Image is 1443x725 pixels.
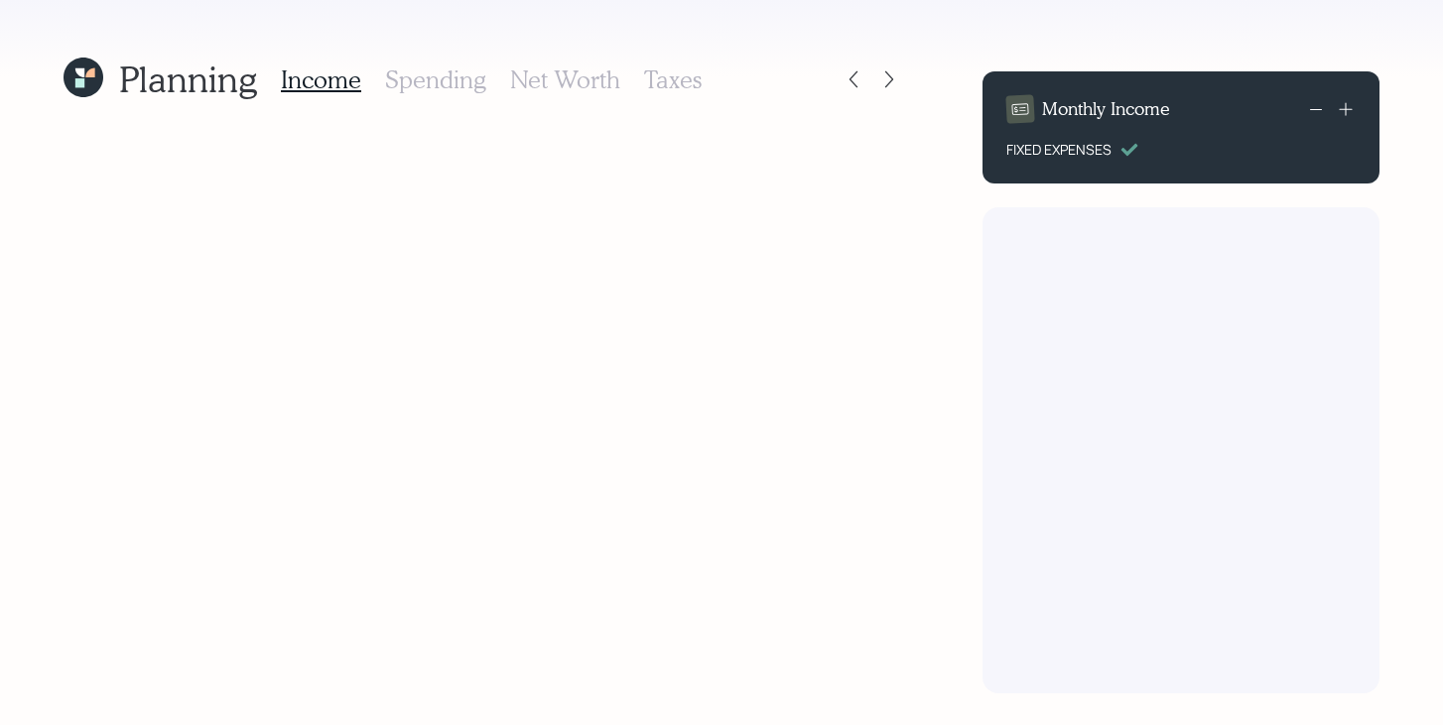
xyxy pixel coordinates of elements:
div: FIXED EXPENSES [1006,139,1112,160]
h4: Monthly Income [1042,98,1170,120]
h3: Net Worth [510,65,620,94]
h1: Planning [119,58,257,100]
h3: Spending [385,65,486,94]
h3: Income [281,65,361,94]
h3: Taxes [644,65,702,94]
